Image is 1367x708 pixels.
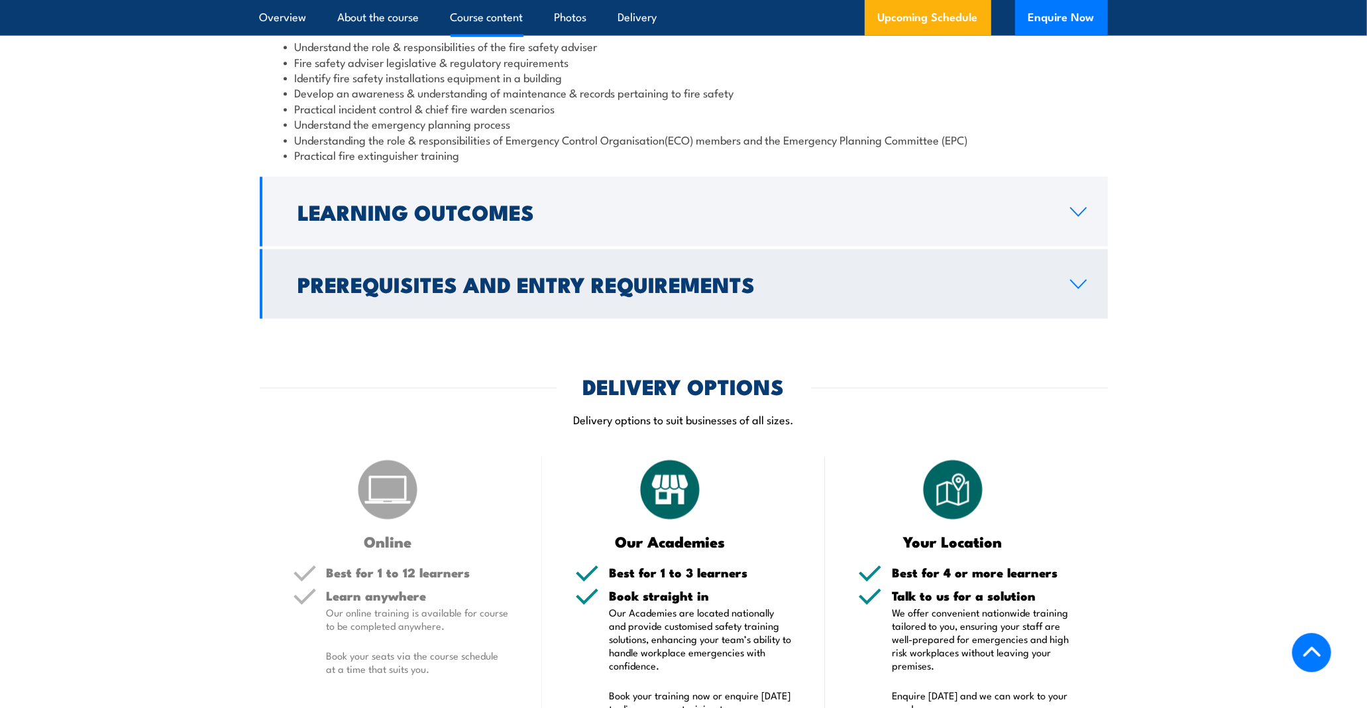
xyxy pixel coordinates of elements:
h3: Online [293,534,483,549]
p: Book your seats via the course schedule at a time that suits you. [327,649,510,676]
h5: Best for 1 to 12 learners [327,566,510,579]
li: Develop an awareness & understanding of maintenance & records pertaining to fire safety [284,85,1084,100]
h2: Learning Outcomes [298,202,1049,221]
p: We offer convenient nationwide training tailored to you, ensuring your staff are well-prepared fo... [892,606,1075,672]
a: Prerequisites and Entry Requirements [260,249,1108,319]
h5: Talk to us for a solution [892,589,1075,602]
li: Practical incident control & chief fire warden scenarios [284,101,1084,116]
a: Learning Outcomes [260,177,1108,247]
h5: Book straight in [609,589,792,602]
p: Delivery options to suit businesses of all sizes. [260,412,1108,427]
li: Fire safety adviser legislative & regulatory requirements [284,54,1084,70]
h3: Our Academies [575,534,765,549]
li: Identify fire safety installations equipment in a building [284,70,1084,85]
li: Understand the role & responsibilities of the fire safety adviser [284,38,1084,54]
p: Our Academies are located nationally and provide customised safety training solutions, enhancing ... [609,606,792,672]
li: Practical fire extinguisher training [284,147,1084,162]
h2: Prerequisites and Entry Requirements [298,274,1049,293]
h5: Learn anywhere [327,589,510,602]
h2: DELIVERY OPTIONS [583,377,785,395]
p: Our online training is available for course to be completed anywhere. [327,606,510,632]
h3: Your Location [858,534,1048,549]
h5: Best for 4 or more learners [892,566,1075,579]
li: Understanding the role & responsibilities of Emergency Control Organisation(ECO) members and the ... [284,132,1084,147]
h5: Best for 1 to 3 learners [609,566,792,579]
li: Understand the emergency planning process [284,116,1084,131]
